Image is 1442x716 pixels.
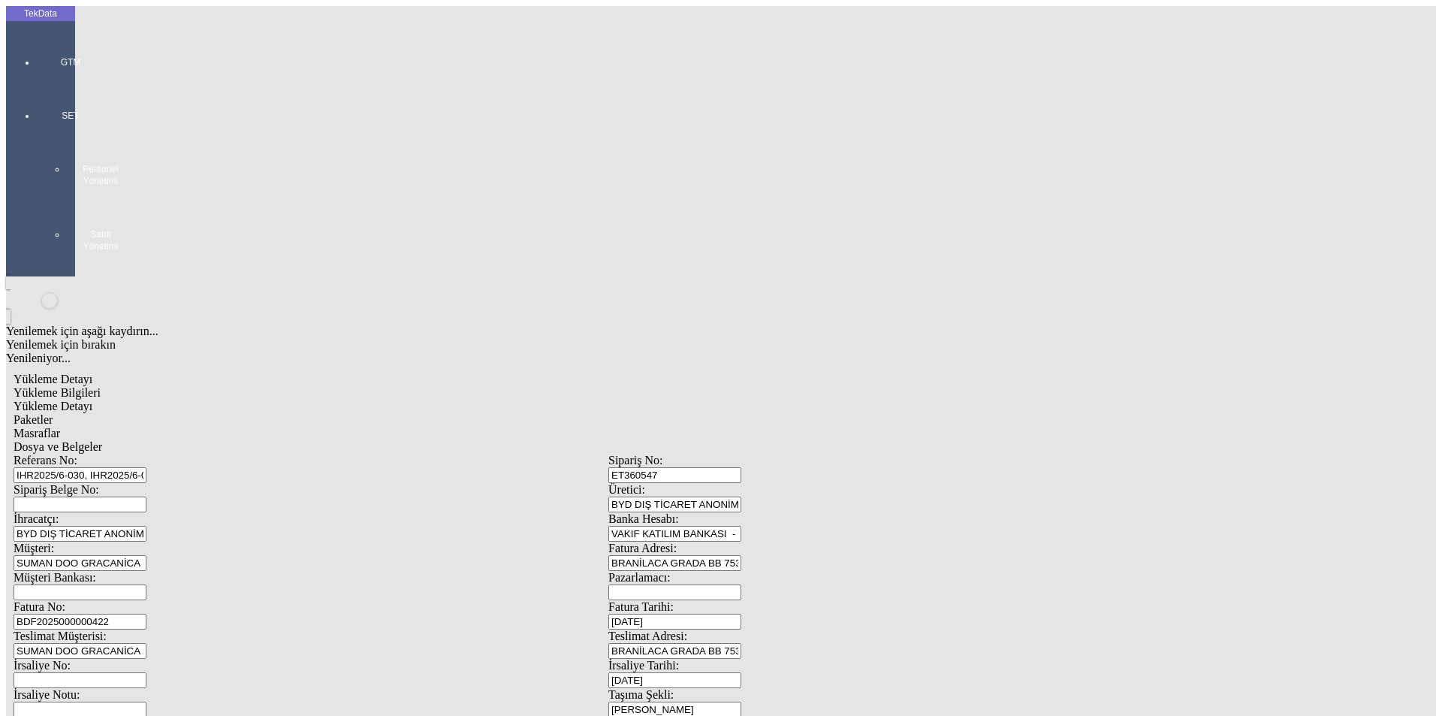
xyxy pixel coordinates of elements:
[14,600,65,613] span: Fatura No:
[14,386,101,399] span: Yükleme Bilgileri
[608,688,674,701] span: Taşıma Şekli:
[14,483,99,496] span: Sipariş Belge No:
[14,571,96,584] span: Müşteri Bankası:
[6,352,1211,365] div: Yenileniyor...
[48,110,93,122] span: SET
[14,542,54,554] span: Müşteri:
[48,56,93,68] span: GTM
[608,454,662,467] span: Sipariş No:
[14,659,71,672] span: İrsaliye No:
[78,163,123,187] span: Personel Yönetimi
[608,630,687,642] span: Teslimat Adresi:
[608,542,677,554] span: Fatura Adresi:
[6,338,1211,352] div: Yenilemek için bırakın
[78,228,123,252] span: Sabit Yönetimi
[14,427,60,440] span: Masraflar
[14,440,102,453] span: Dosya ve Belgeler
[6,8,75,20] div: TekData
[14,512,59,525] span: İhracatçı:
[14,630,107,642] span: Teslimat Müşterisi:
[608,659,679,672] span: İrsaliye Tarihi:
[608,600,674,613] span: Fatura Tarihi:
[14,373,92,385] span: Yükleme Detayı
[14,454,77,467] span: Referans No:
[608,483,645,496] span: Üretici:
[608,512,679,525] span: Banka Hesabı:
[14,688,80,701] span: İrsaliye Notu:
[14,413,53,426] span: Paketler
[6,325,1211,338] div: Yenilemek için aşağı kaydırın...
[608,571,671,584] span: Pazarlamacı:
[14,400,92,412] span: Yükleme Detayı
